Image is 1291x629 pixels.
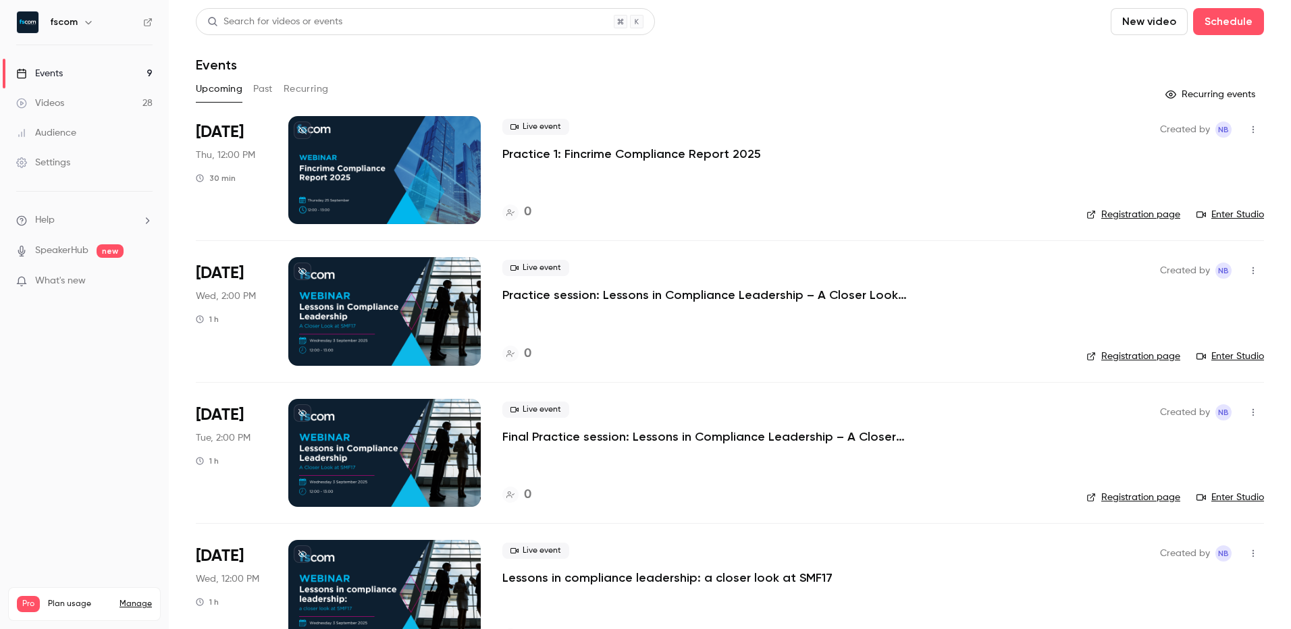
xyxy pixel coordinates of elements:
[1160,263,1210,279] span: Created by
[502,402,569,418] span: Live event
[196,431,251,445] span: Tue, 2:00 PM
[196,78,242,100] button: Upcoming
[35,213,55,227] span: Help
[502,543,569,559] span: Live event
[502,429,907,445] a: Final Practice session: Lessons in Compliance Leadership – A Closer Look at SMF17
[1111,8,1188,35] button: New video
[16,97,64,110] div: Videos
[1215,121,1232,138] span: Nicola Bassett
[1196,491,1264,504] a: Enter Studio
[196,121,244,143] span: [DATE]
[196,456,219,466] div: 1 h
[1196,208,1264,221] a: Enter Studio
[1159,84,1264,105] button: Recurring events
[120,599,152,609] a: Manage
[284,78,329,100] button: Recurring
[502,345,531,363] a: 0
[1218,545,1229,562] span: NB
[196,263,244,284] span: [DATE]
[1215,263,1232,279] span: Nicola Bassett
[196,257,267,365] div: Aug 20 Wed, 2:00 PM (Europe/London)
[1160,121,1210,138] span: Created by
[1193,8,1264,35] button: Schedule
[196,545,244,567] span: [DATE]
[196,116,267,224] div: Aug 14 Thu, 12:00 PM (Europe/London)
[196,290,256,303] span: Wed, 2:00 PM
[502,260,569,276] span: Live event
[502,146,761,162] a: Practice 1: Fincrime Compliance Report 2025
[1196,350,1264,363] a: Enter Studio
[16,126,76,140] div: Audience
[196,572,259,586] span: Wed, 12:00 PM
[502,287,907,303] a: Practice session: Lessons in Compliance Leadership – A Closer Look at SMF17
[1160,545,1210,562] span: Created by
[97,244,124,258] span: new
[196,597,219,607] div: 1 h
[1218,404,1229,420] span: NB
[136,275,153,288] iframe: Noticeable Trigger
[50,16,78,29] h6: fscom
[196,148,255,162] span: Thu, 12:00 PM
[35,274,86,288] span: What's new
[196,173,236,184] div: 30 min
[502,570,833,586] a: Lessons in compliance leadership: a closer look at SMF17
[196,314,219,325] div: 1 h
[524,486,531,504] h4: 0
[17,596,40,612] span: Pro
[524,345,531,363] h4: 0
[502,203,531,221] a: 0
[16,156,70,169] div: Settings
[1215,404,1232,420] span: Nicola Bassett
[196,399,267,507] div: Sep 2 Tue, 2:00 PM (Europe/London)
[16,67,63,80] div: Events
[253,78,273,100] button: Past
[1086,491,1180,504] a: Registration page
[1086,350,1180,363] a: Registration page
[1218,121,1229,138] span: NB
[35,244,88,258] a: SpeakerHub
[207,15,342,29] div: Search for videos or events
[1086,208,1180,221] a: Registration page
[1160,404,1210,420] span: Created by
[196,57,237,73] h1: Events
[502,486,531,504] a: 0
[196,404,244,426] span: [DATE]
[524,203,531,221] h4: 0
[1218,263,1229,279] span: NB
[48,599,111,609] span: Plan usage
[17,11,38,33] img: fscom
[502,119,569,135] span: Live event
[16,213,153,227] li: help-dropdown-opener
[1215,545,1232,562] span: Nicola Bassett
